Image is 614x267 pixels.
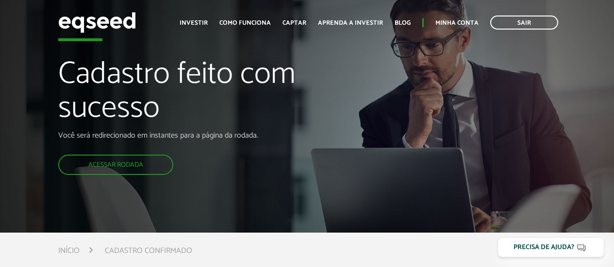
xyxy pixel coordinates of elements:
[58,131,351,140] p: Você será redirecionado em instantes para a página da rodada.
[58,247,80,255] a: Início
[318,20,383,26] a: Aprenda a investir
[490,16,558,30] a: Sair
[435,20,479,26] a: Minha conta
[58,10,136,35] img: EqSeed
[282,20,306,26] a: Captar
[395,20,411,26] a: Blog
[180,20,208,26] a: Investir
[219,20,271,26] a: Como funciona
[58,58,351,131] h1: Cadastro feito com sucesso
[105,244,192,257] li: Cadastro confirmado
[58,155,173,175] a: Acessar rodada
